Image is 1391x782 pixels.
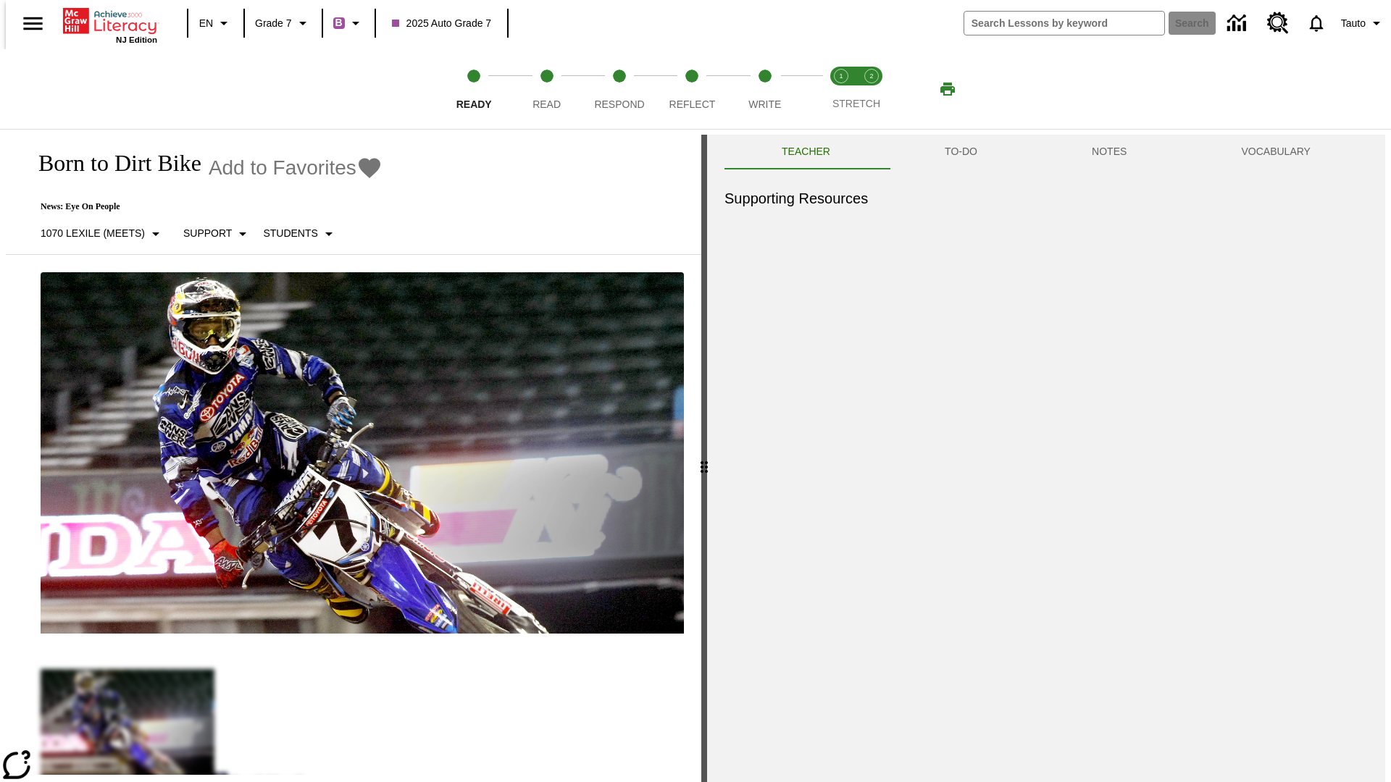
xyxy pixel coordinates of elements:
button: Respond step 3 of 5 [577,49,661,129]
button: Select Lexile, 1070 Lexile (Meets) [35,221,170,247]
span: EN [199,16,213,31]
button: VOCABULARY [1184,135,1368,169]
button: Read step 2 of 5 [504,49,588,129]
div: Press Enter or Spacebar and then press right and left arrow keys to move the slider [701,135,707,782]
span: Ready [456,98,492,110]
button: Add to Favorites - Born to Dirt Bike [209,155,383,180]
text: 2 [869,72,873,80]
span: STRETCH [832,98,880,109]
button: TO-DO [887,135,1035,169]
div: Instructional Panel Tabs [724,135,1368,169]
button: Write step 5 of 5 [723,49,807,129]
span: Reflect [669,98,716,110]
span: Tauto [1341,16,1366,31]
button: Print [924,76,971,102]
h1: Born to Dirt Bike [23,150,201,177]
p: News: Eye On People [23,201,383,212]
span: 2025 Auto Grade 7 [392,16,492,31]
button: Profile/Settings [1335,10,1391,36]
button: Scaffolds, Support [177,221,257,247]
span: B [335,14,343,32]
div: reading [6,135,701,775]
span: Add to Favorites [209,156,356,180]
span: Respond [594,98,644,110]
button: Reflect step 4 of 5 [650,49,734,129]
button: Grade: Grade 7, Select a grade [249,10,317,36]
input: search field [964,12,1164,35]
span: NJ Edition [116,35,157,44]
button: Stretch Respond step 2 of 2 [851,49,893,129]
button: Select Student [257,221,343,247]
p: Students [263,226,317,241]
button: NOTES [1035,135,1184,169]
p: Support [183,226,232,241]
button: Stretch Read step 1 of 2 [820,49,862,129]
a: Notifications [1298,4,1335,42]
button: Teacher [724,135,887,169]
span: Grade 7 [255,16,292,31]
button: Ready step 1 of 5 [432,49,516,129]
p: 1070 Lexile (Meets) [41,226,145,241]
div: activity [707,135,1385,782]
button: Boost Class color is purple. Change class color [327,10,370,36]
button: Open side menu [12,2,54,45]
div: Home [63,5,157,44]
img: Motocross racer James Stewart flies through the air on his dirt bike. [41,272,684,634]
button: Language: EN, Select a language [193,10,239,36]
a: Data Center [1219,4,1258,43]
span: Read [532,98,561,110]
a: Resource Center, Will open in new tab [1258,4,1298,43]
h6: Supporting Resources [724,187,1368,210]
span: Write [748,98,781,110]
text: 1 [839,72,843,80]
